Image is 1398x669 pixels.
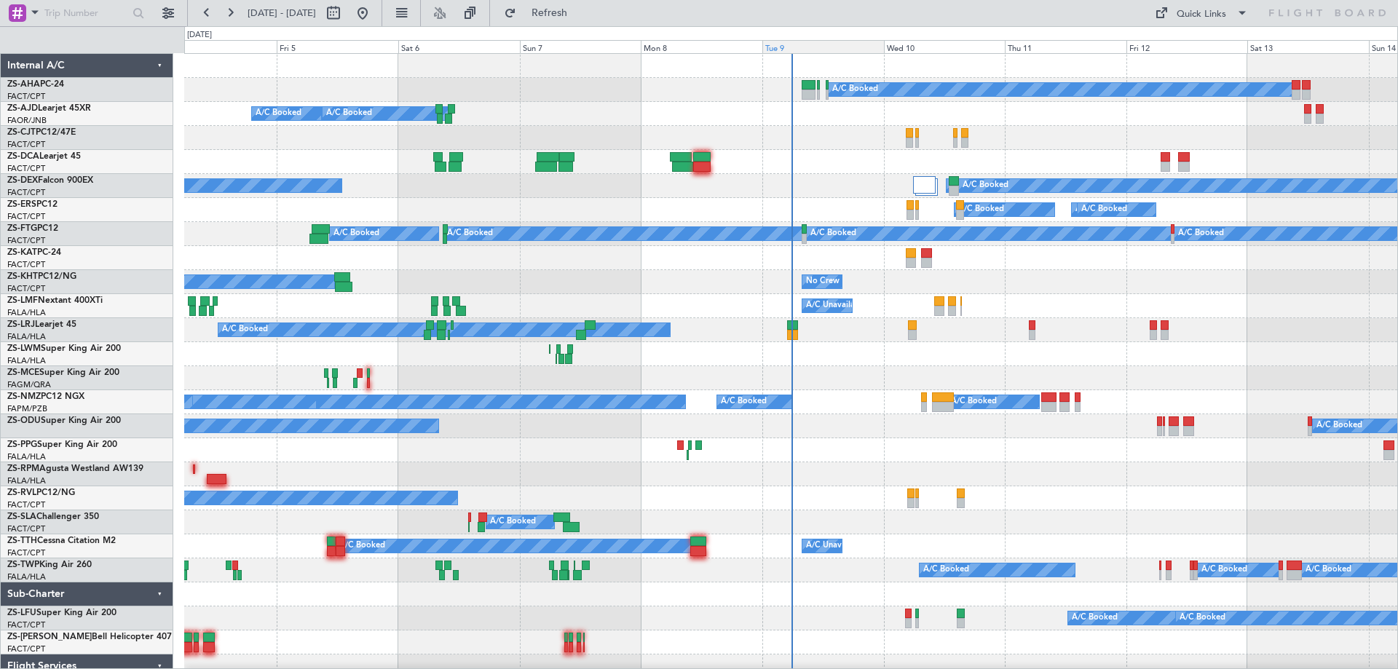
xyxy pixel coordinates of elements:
a: ZS-SLAChallenger 350 [7,512,99,521]
a: ZS-KATPC-24 [7,248,61,257]
span: ZS-NMZ [7,392,41,401]
a: ZS-LMFNextant 400XTi [7,296,103,305]
div: A/C Booked [1180,607,1225,629]
span: ZS-MCE [7,368,39,377]
a: ZS-KHTPC12/NG [7,272,76,281]
div: A/C Booked [447,223,493,245]
span: ZS-KAT [7,248,37,257]
div: A/C Booked [958,199,1004,221]
div: Sat 6 [398,40,520,53]
a: FACT/CPT [7,91,45,102]
div: Thu 4 [156,40,277,53]
a: FALA/HLA [7,355,46,366]
a: ZS-MCESuper King Air 200 [7,368,119,377]
div: A/C Unavailable [806,295,866,317]
div: A/C Booked [222,319,268,341]
a: FACT/CPT [7,211,45,222]
span: ZS-ERS [7,200,36,209]
span: ZS-DCA [7,152,39,161]
div: Fri 12 [1126,40,1248,53]
div: Wed 10 [884,40,1006,53]
a: ZS-TTHCessna Citation M2 [7,537,116,545]
div: A/C Booked [1178,223,1224,245]
a: FACT/CPT [7,547,45,558]
a: ZS-TWPKing Air 260 [7,561,92,569]
span: ZS-TWP [7,561,39,569]
span: ZS-AHA [7,80,40,89]
a: FAOR/JNB [7,115,47,126]
a: ZS-PPGSuper King Air 200 [7,440,117,449]
a: FACT/CPT [7,163,45,174]
span: ZS-AJD [7,104,38,113]
a: FACT/CPT [7,259,45,270]
a: ZS-DCALearjet 45 [7,152,81,161]
div: A/C Booked [326,103,372,124]
a: ZS-FTGPC12 [7,224,58,233]
span: ZS-LMF [7,296,38,305]
a: FALA/HLA [7,475,46,486]
a: ZS-LWMSuper King Air 200 [7,344,121,353]
a: FALA/HLA [7,451,46,462]
a: ZS-LFUSuper King Air 200 [7,609,116,617]
div: A/C Booked [1075,199,1121,221]
a: FAGM/QRA [7,379,51,390]
span: ZS-RVL [7,488,36,497]
span: ZS-LFU [7,609,36,617]
a: FACT/CPT [7,644,45,654]
div: A/C Booked [1316,415,1362,437]
div: A/C Booked [951,391,997,413]
div: A/C Booked [256,103,301,124]
div: A/C Booked [721,391,767,413]
a: ZS-AJDLearjet 45XR [7,104,91,113]
span: ZS-SLA [7,512,36,521]
a: ZS-RVLPC12/NG [7,488,75,497]
div: Mon 8 [641,40,762,53]
div: Tue 9 [762,40,884,53]
span: [DATE] - [DATE] [248,7,316,20]
span: ZS-[PERSON_NAME] [7,633,92,641]
div: A/C Booked [1306,559,1351,581]
a: ZS-[PERSON_NAME]Bell Helicopter 407 [7,633,172,641]
div: [DATE] [187,29,212,41]
span: ZS-LWM [7,344,41,353]
span: ZS-DEX [7,176,38,185]
div: Thu 11 [1005,40,1126,53]
div: A/C Booked [339,535,385,557]
a: ZS-LRJLearjet 45 [7,320,76,329]
span: Refresh [519,8,580,18]
a: FALA/HLA [7,307,46,318]
div: A/C Booked [963,175,1008,197]
a: FACT/CPT [7,187,45,198]
a: ZS-RPMAgusta Westland AW139 [7,464,143,473]
div: Fri 5 [277,40,398,53]
div: A/C Booked [490,511,536,533]
a: FALA/HLA [7,331,46,342]
span: ZS-RPM [7,464,39,473]
span: ZS-PPG [7,440,37,449]
span: ZS-ODU [7,416,41,425]
a: FAPM/PZB [7,403,47,414]
a: FACT/CPT [7,283,45,294]
div: A/C Booked [1081,199,1127,221]
div: A/C Booked [1072,607,1118,629]
a: FACT/CPT [7,139,45,150]
a: FALA/HLA [7,571,46,582]
button: Refresh [497,1,585,25]
div: Sun 7 [520,40,641,53]
a: ZS-CJTPC12/47E [7,128,76,137]
a: ZS-ODUSuper King Air 200 [7,416,121,425]
span: ZS-KHT [7,272,38,281]
a: ZS-ERSPC12 [7,200,58,209]
span: ZS-CJT [7,128,36,137]
input: Trip Number [44,2,128,24]
a: ZS-AHAPC-24 [7,80,64,89]
span: ZS-FTG [7,224,37,233]
div: A/C Booked [923,559,969,581]
span: ZS-TTH [7,537,37,545]
div: Quick Links [1177,7,1226,22]
a: FACT/CPT [7,523,45,534]
div: A/C Booked [333,223,379,245]
span: ZS-LRJ [7,320,35,329]
a: ZS-DEXFalcon 900EX [7,176,93,185]
button: Quick Links [1148,1,1255,25]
